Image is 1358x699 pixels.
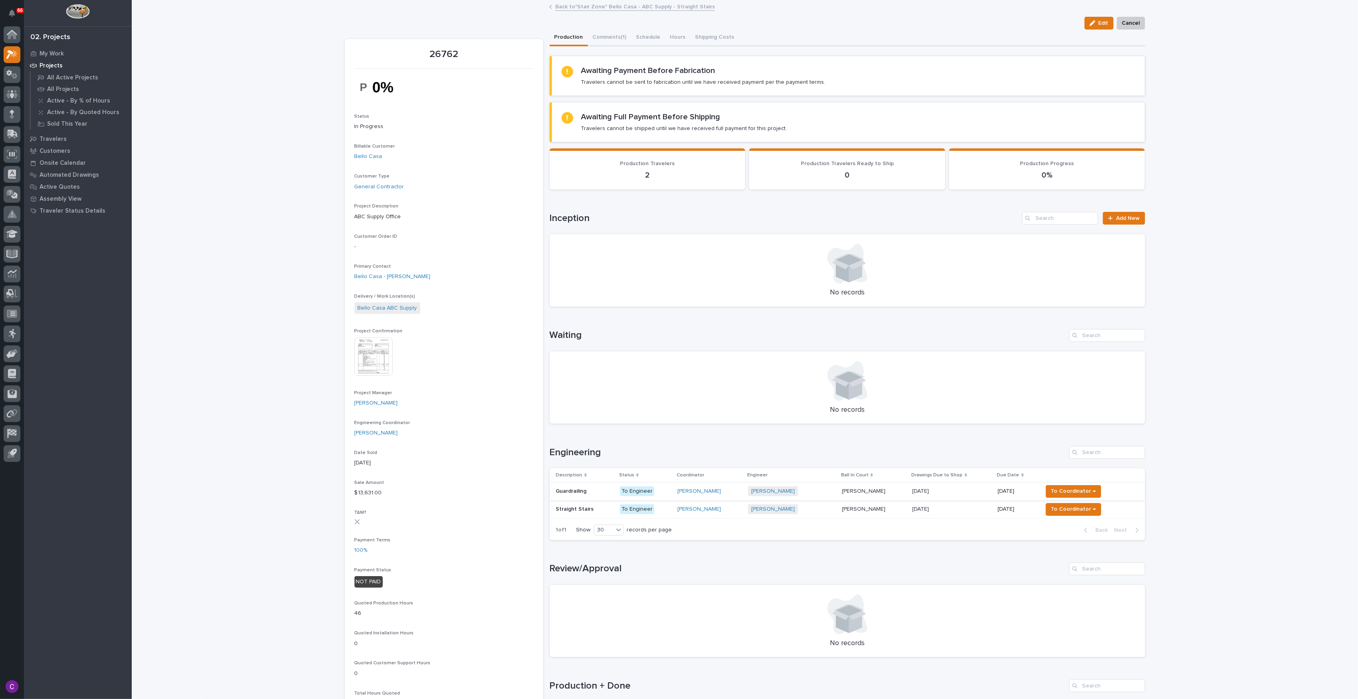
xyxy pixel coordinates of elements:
[31,118,132,129] a: Sold This Year
[556,471,582,480] p: Description
[550,330,1066,341] h1: Waiting
[30,33,70,42] div: 02. Projects
[354,576,383,588] div: NOT PAID
[24,157,132,169] a: Onsite Calendar
[998,506,1036,513] p: [DATE]
[556,504,596,513] p: Straight Stairs
[354,174,390,179] span: Customer Type
[40,62,63,69] p: Projects
[354,538,391,543] span: Payment Terms
[619,471,634,480] p: Status
[354,429,398,437] a: [PERSON_NAME]
[40,148,70,155] p: Customers
[354,489,534,497] p: $ 13,631.00
[354,152,382,161] a: Bello Casa
[40,172,99,179] p: Automated Drawings
[550,213,1019,224] h1: Inception
[31,83,132,95] a: All Projects
[581,79,825,86] p: Travelers cannot be sent to fabrication until we have received payment per the payment terms.
[354,329,403,334] span: Project Confirmation
[47,109,119,116] p: Active - By Quoted Hours
[24,181,132,193] a: Active Quotes
[550,680,1066,692] h1: Production + Done
[24,169,132,181] a: Automated Drawings
[354,640,534,648] p: 0
[1046,503,1101,516] button: To Coordinator →
[556,486,588,495] p: Guardrailing
[620,486,654,496] div: To Engineer
[354,601,414,606] span: Quoted Production Hours
[47,97,110,105] p: Active - By % of Hours
[550,500,1145,518] tr: Straight StairsStraight Stairs To Engineer[PERSON_NAME] [PERSON_NAME] [PERSON_NAME][PERSON_NAME] ...
[354,669,534,678] p: 0
[842,504,887,513] p: [PERSON_NAME]
[550,563,1066,575] h1: Review/Approval
[1022,212,1098,225] div: Search
[40,195,81,203] p: Assembly View
[24,47,132,59] a: My Work
[841,471,869,480] p: Ball In Court
[66,4,89,19] img: Workspace Logo
[1117,17,1145,30] button: Cancel
[665,30,691,46] button: Hours
[677,506,721,513] a: [PERSON_NAME]
[40,207,105,215] p: Traveler Status Details
[354,691,400,696] span: Total Hours Quoted
[550,482,1145,500] tr: GuardrailingGuardrailing To Engineer[PERSON_NAME] [PERSON_NAME] [PERSON_NAME][PERSON_NAME] [DATE]...
[559,406,1136,415] p: No records
[550,447,1066,458] h1: Engineering
[1085,17,1114,30] button: Edit
[1069,446,1145,459] input: Search
[354,183,404,191] a: General Contractor
[550,30,588,46] button: Production
[354,204,399,209] span: Project Description
[1103,212,1145,225] a: Add New
[24,193,132,205] a: Assembly View
[4,5,20,22] button: Notifications
[998,488,1036,495] p: [DATE]
[354,391,392,395] span: Project Manager
[691,30,739,46] button: Shipping Costs
[31,95,132,106] a: Active - By % of Hours
[47,74,98,81] p: All Active Projects
[40,136,67,143] p: Travelers
[354,421,410,425] span: Engineering Coordinator
[18,8,23,13] p: 66
[559,170,736,180] p: 2
[751,506,795,513] a: [PERSON_NAME]
[354,272,431,281] a: Bello Casa - [PERSON_NAME]
[354,122,534,131] p: In Progress
[354,114,370,119] span: Status
[1091,527,1108,534] span: Back
[620,161,675,166] span: Production Travelers
[354,213,534,221] p: ABC Supply Office
[10,10,20,22] div: Notifications66
[550,520,573,540] p: 1 of 1
[358,304,417,312] a: Bello Casa ABC Supply
[354,234,398,239] span: Customer Order ID
[594,526,614,534] div: 30
[354,243,534,251] p: -
[354,49,534,60] p: 26762
[1069,563,1145,575] input: Search
[40,160,86,167] p: Onsite Calendar
[354,399,398,407] a: [PERSON_NAME]
[1078,527,1111,534] button: Back
[581,112,721,122] h2: Awaiting Full Payment Before Shipping
[747,471,768,480] p: Engineer
[620,504,654,514] div: To Engineer
[354,73,414,101] img: Im6B4HMM459oJhJaM4I4rlWAyMCGDgQ3ZMVnJBZ5aZA
[677,471,704,480] p: Coordinator
[559,288,1136,297] p: No records
[842,486,887,495] p: [PERSON_NAME]
[576,527,591,533] p: Show
[24,59,132,71] a: Projects
[354,661,431,665] span: Quoted Customer Support Hours
[354,459,534,467] p: [DATE]
[1111,527,1145,534] button: Next
[47,120,87,128] p: Sold This Year
[31,107,132,118] a: Active - By Quoted Hours
[1069,679,1145,692] input: Search
[1116,215,1140,221] span: Add New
